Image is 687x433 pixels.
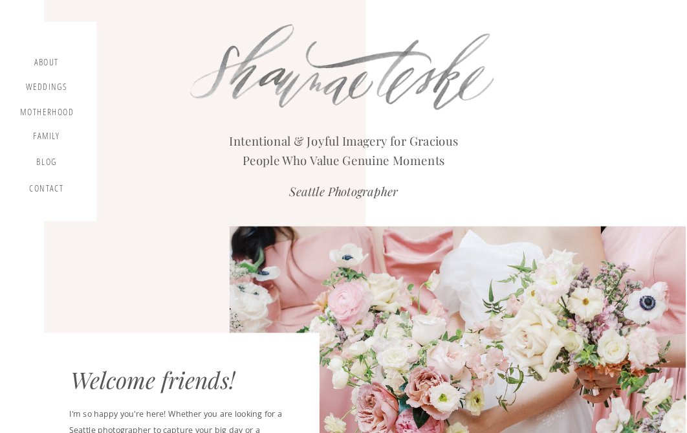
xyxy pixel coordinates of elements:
[30,157,63,173] a: blog
[27,183,66,199] a: contact
[289,183,398,199] i: Seattle Photographer
[71,366,272,399] div: Welcome friends!
[20,107,74,119] a: motherhood
[25,82,68,96] a: Weddings
[30,57,63,71] a: about
[217,131,471,164] h2: Intentional & Joyful Imagery for Gracious People Who Value Genuine Moments
[25,131,68,146] a: Family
